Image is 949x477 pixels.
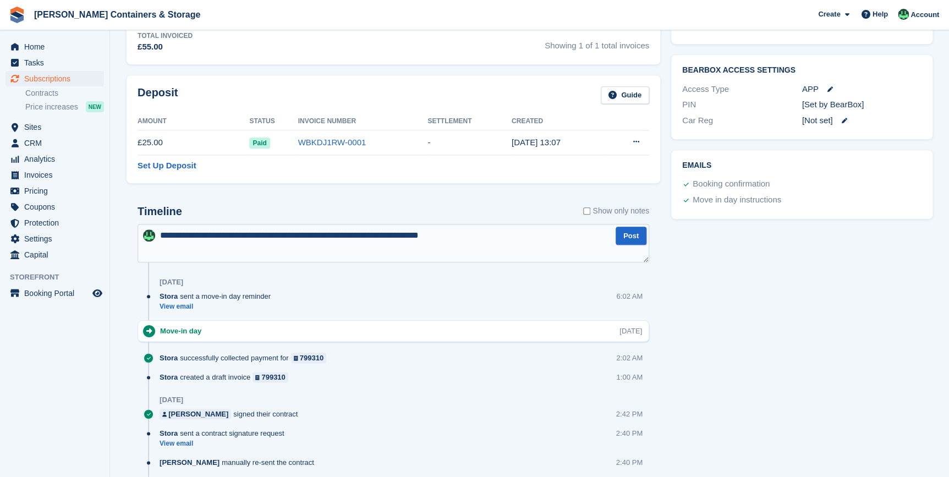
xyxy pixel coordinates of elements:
div: PIN [682,98,802,111]
a: menu [6,39,104,54]
span: Price increases [25,102,78,112]
div: [DATE] [160,278,183,287]
span: Protection [24,215,90,231]
div: £55.00 [138,41,193,53]
img: stora-icon-8386f47178a22dfd0bd8f6a31ec36ba5ce8667c1dd55bd0f319d3a0aa187defe.svg [9,7,25,23]
img: Arjun Preetham [143,229,155,242]
a: [PERSON_NAME] Containers & Storage [30,6,205,24]
span: Capital [24,247,90,262]
div: sent a move-in day reminder [160,291,276,301]
h2: BearBox Access Settings [682,66,921,75]
div: 2:42 PM [616,409,643,419]
div: Access Type [682,83,802,96]
span: Coupons [24,199,90,215]
th: Amount [138,113,249,130]
span: Sites [24,119,90,135]
span: CRM [24,135,90,151]
a: Price increases NEW [25,101,104,113]
div: successfully collected payment for [160,353,332,363]
a: WBKDJ1RW-0001 [298,138,366,147]
div: Move in day instructions [693,194,781,207]
a: View email [160,302,276,311]
div: [DATE] [160,396,183,404]
div: 6:02 AM [616,291,643,301]
div: NEW [86,101,104,112]
div: sent a contract signature request [160,428,290,438]
div: 2:40 PM [616,428,643,438]
span: Analytics [24,151,90,167]
span: Help [873,9,888,20]
div: Total Invoiced [138,31,193,41]
span: Stora [160,291,178,301]
div: [PERSON_NAME] [168,409,228,419]
span: Home [24,39,90,54]
h2: Deposit [138,86,178,105]
div: [DATE] [619,326,642,336]
a: menu [6,231,104,246]
th: Invoice Number [298,113,428,130]
div: Car Reg [682,114,802,127]
input: Show only notes [583,205,590,217]
h2: Timeline [138,205,182,218]
a: 799310 [291,353,327,363]
a: Preview store [91,287,104,300]
span: Stora [160,428,178,438]
a: menu [6,71,104,86]
span: Stora [160,372,178,382]
th: Status [249,113,298,130]
div: 799310 [300,353,323,363]
span: Settings [24,231,90,246]
div: 799310 [261,372,285,382]
span: Create [818,9,840,20]
div: created a draft invoice [160,372,294,382]
a: menu [6,247,104,262]
span: Tasks [24,55,90,70]
div: manually re-sent the contract [160,457,320,468]
a: menu [6,199,104,215]
a: Set Up Deposit [138,160,196,172]
div: 1:00 AM [616,372,643,382]
a: Guide [601,86,649,105]
a: menu [6,167,104,183]
a: View email [160,439,290,448]
div: Booking confirmation [693,178,770,191]
td: £25.00 [138,130,249,155]
span: Stora [160,353,178,363]
span: [PERSON_NAME] [160,457,220,468]
button: Post [616,227,646,245]
span: Subscriptions [24,71,90,86]
label: Show only notes [583,205,649,217]
span: Invoices [24,167,90,183]
div: APP [802,83,922,96]
span: Account [910,9,939,20]
a: 799310 [253,372,288,382]
a: Contracts [25,88,104,98]
span: Showing 1 of 1 total invoices [545,31,649,53]
td: - [427,130,512,155]
a: menu [6,135,104,151]
div: [Set by BearBox] [802,98,922,111]
div: signed their contract [160,409,303,419]
img: Arjun Preetham [898,9,909,20]
a: menu [6,183,104,199]
div: 2:40 PM [616,457,643,468]
span: Pricing [24,183,90,199]
span: Booking Portal [24,286,90,301]
time: 2025-09-02 12:07:13 UTC [512,138,561,147]
a: menu [6,119,104,135]
div: 2:02 AM [616,353,643,363]
h2: Emails [682,161,921,170]
a: menu [6,286,104,301]
a: menu [6,215,104,231]
div: [Not set] [802,114,922,127]
div: Move-in day [160,326,207,336]
a: menu [6,151,104,167]
th: Created [512,113,605,130]
a: menu [6,55,104,70]
span: Storefront [10,272,109,283]
a: [PERSON_NAME] [160,409,231,419]
th: Settlement [427,113,512,130]
span: Paid [249,138,270,149]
